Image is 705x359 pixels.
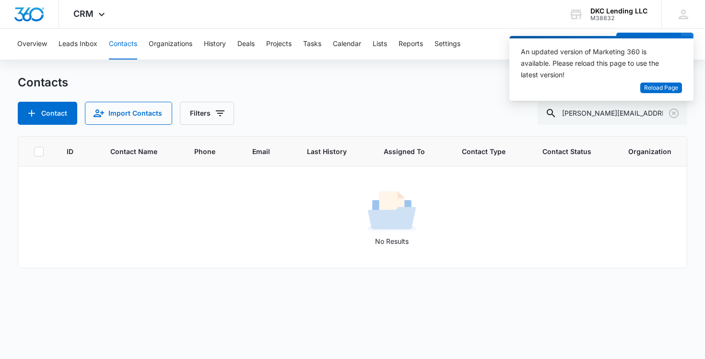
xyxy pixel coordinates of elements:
[303,29,321,60] button: Tasks
[18,102,77,125] button: Add Contact
[666,106,681,121] button: Clear
[194,146,215,156] span: Phone
[521,46,670,81] div: An updated version of Marketing 360 is available. Please reload this page to use the latest version!
[640,83,682,94] button: Reload Page
[616,33,681,56] button: Add Contact
[266,29,292,60] button: Projects
[542,146,591,156] span: Contact Status
[204,29,226,60] button: History
[85,102,172,125] button: Import Contacts
[384,146,425,156] span: Assigned To
[590,7,647,15] div: account name
[628,146,671,156] span: Organization
[252,146,270,156] span: Email
[110,146,157,156] span: Contact Name
[590,15,647,22] div: account id
[17,29,47,60] button: Overview
[109,29,137,60] button: Contacts
[538,102,687,125] input: Search Contacts
[237,29,255,60] button: Deals
[73,9,94,19] span: CRM
[435,29,460,60] button: Settings
[462,146,505,156] span: Contact Type
[333,29,361,60] button: Calendar
[644,84,678,93] span: Reload Page
[67,146,73,156] span: ID
[399,29,423,60] button: Reports
[180,102,234,125] button: Filters
[307,146,347,156] span: Last History
[18,75,68,90] h1: Contacts
[149,29,192,60] button: Organizations
[368,188,416,236] img: No Results
[373,29,387,60] button: Lists
[59,29,97,60] button: Leads Inbox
